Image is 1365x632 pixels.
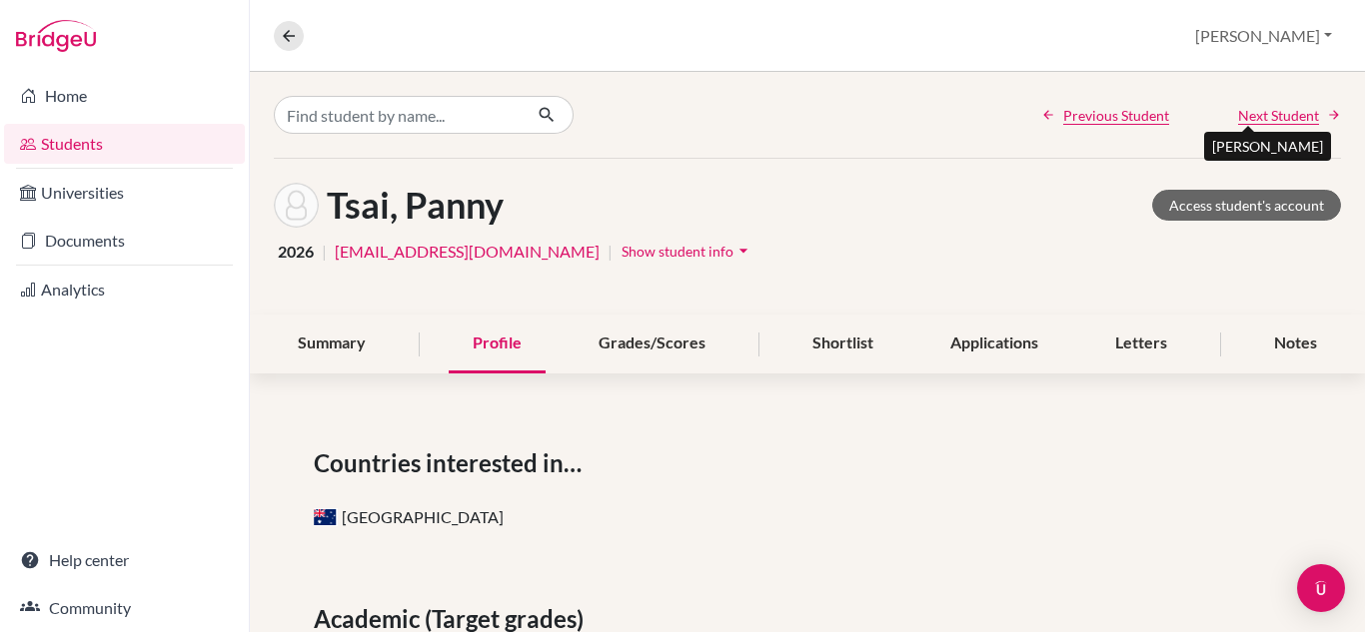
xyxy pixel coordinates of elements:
[788,315,897,373] div: Shortlist
[4,221,245,261] a: Documents
[1063,105,1169,126] span: Previous Student
[1297,564,1345,612] div: Open Intercom Messenger
[733,241,753,261] i: arrow_drop_down
[1238,105,1341,126] a: Next Student
[1204,132,1331,161] div: [PERSON_NAME]
[1186,17,1341,55] button: [PERSON_NAME]
[4,588,245,628] a: Community
[575,315,729,373] div: Grades/Scores
[16,20,96,52] img: Bridge-U
[608,240,613,264] span: |
[4,124,245,164] a: Students
[4,540,245,580] a: Help center
[314,445,590,481] span: Countries interested in…
[622,243,733,260] span: Show student info
[449,315,546,373] div: Profile
[314,508,338,526] span: Australia
[621,236,754,267] button: Show student infoarrow_drop_down
[1041,105,1169,126] a: Previous Student
[274,96,522,134] input: Find student by name...
[314,507,504,526] span: [GEOGRAPHIC_DATA]
[4,270,245,310] a: Analytics
[322,240,327,264] span: |
[1238,105,1319,126] span: Next Student
[1091,315,1191,373] div: Letters
[335,240,600,264] a: [EMAIL_ADDRESS][DOMAIN_NAME]
[327,184,504,227] h1: Tsai, Panny
[1250,315,1341,373] div: Notes
[274,315,390,373] div: Summary
[1152,190,1341,221] a: Access student's account
[274,183,319,228] img: Panny Tsai's avatar
[278,240,314,264] span: 2026
[926,315,1062,373] div: Applications
[4,76,245,116] a: Home
[4,173,245,213] a: Universities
